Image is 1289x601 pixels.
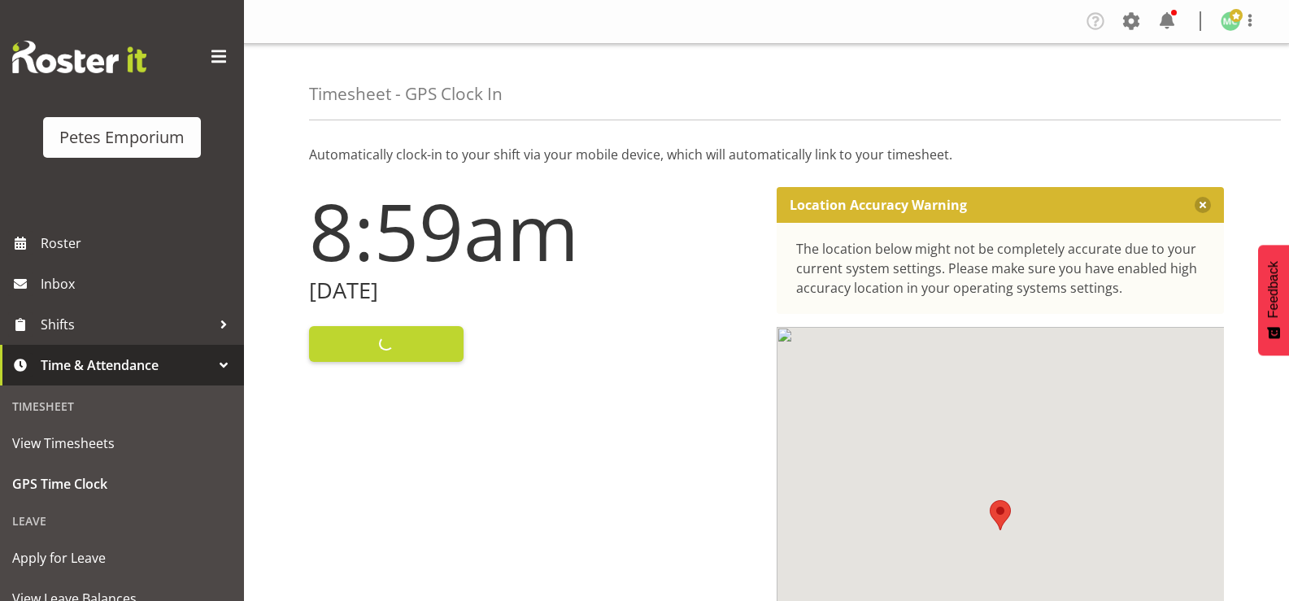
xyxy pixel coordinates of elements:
h2: [DATE] [309,278,757,303]
a: View Timesheets [4,423,240,464]
img: melissa-cowen2635.jpg [1221,11,1240,31]
span: Apply for Leave [12,546,232,570]
button: Feedback - Show survey [1258,245,1289,355]
div: Leave [4,504,240,538]
img: Rosterit website logo [12,41,146,73]
span: Inbox [41,272,236,296]
span: Time & Attendance [41,353,211,377]
p: Location Accuracy Warning [790,197,967,213]
div: Petes Emporium [59,125,185,150]
span: Shifts [41,312,211,337]
a: GPS Time Clock [4,464,240,504]
span: View Timesheets [12,431,232,455]
div: The location below might not be completely accurate due to your current system settings. Please m... [796,239,1205,298]
span: GPS Time Clock [12,472,232,496]
div: Timesheet [4,390,240,423]
h4: Timesheet - GPS Clock In [309,85,503,103]
h1: 8:59am [309,187,757,275]
p: Automatically clock-in to your shift via your mobile device, which will automatically link to you... [309,145,1224,164]
a: Apply for Leave [4,538,240,578]
button: Close message [1195,197,1211,213]
span: Feedback [1266,261,1281,318]
span: Roster [41,231,236,255]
